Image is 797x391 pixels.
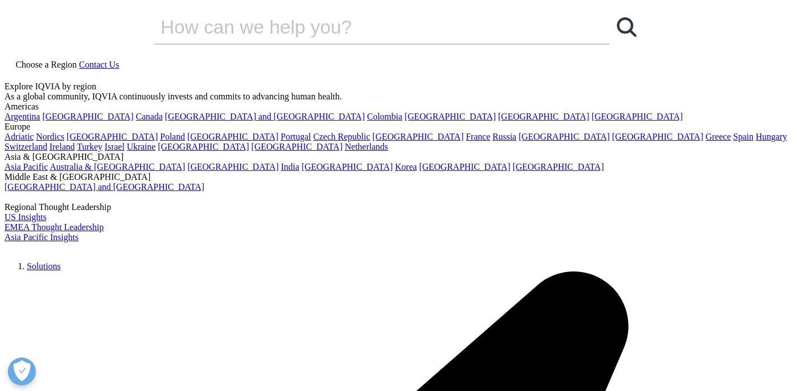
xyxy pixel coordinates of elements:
a: Adriatic [4,132,34,141]
a: Czech Republic [313,132,370,141]
svg: Search [617,17,636,37]
a: Solutions [27,261,60,271]
a: Korea [395,162,417,171]
a: [GEOGRAPHIC_DATA] [498,112,590,121]
a: Australia & [GEOGRAPHIC_DATA] [50,162,185,171]
div: Asia & [GEOGRAPHIC_DATA] [4,152,793,162]
a: [GEOGRAPHIC_DATA] [187,132,279,141]
a: [GEOGRAPHIC_DATA] [67,132,158,141]
div: Europe [4,122,793,132]
a: Switzerland [4,142,47,151]
a: France [466,132,491,141]
a: [GEOGRAPHIC_DATA] [372,132,464,141]
a: Nordics [36,132,64,141]
a: [GEOGRAPHIC_DATA] and [GEOGRAPHIC_DATA] [165,112,365,121]
a: [GEOGRAPHIC_DATA] [404,112,496,121]
a: Netherlands [345,142,388,151]
a: Asia Pacific Insights [4,232,78,242]
a: Ukraine [127,142,156,151]
a: [GEOGRAPHIC_DATA] [158,142,249,151]
a: Hungary [756,132,787,141]
a: [GEOGRAPHIC_DATA] [301,162,393,171]
a: India [281,162,299,171]
a: Contact Us [79,60,119,69]
div: Regional Thought Leadership [4,202,793,212]
button: Open Preferences [8,357,36,385]
span: Choose a Region [16,60,77,69]
a: [GEOGRAPHIC_DATA] [518,132,610,141]
a: Turkey [77,142,102,151]
a: Colombia [367,112,402,121]
a: Portugal [281,132,311,141]
div: As a global community, IQVIA continuously invests and commits to advancing human health. [4,92,793,102]
a: [GEOGRAPHIC_DATA] [592,112,683,121]
a: [GEOGRAPHIC_DATA] [43,112,134,121]
div: Explore IQVIA by region [4,82,793,92]
a: [GEOGRAPHIC_DATA] [513,162,604,171]
a: Israel [105,142,125,151]
div: Middle East & [GEOGRAPHIC_DATA] [4,172,793,182]
a: [GEOGRAPHIC_DATA] [187,162,279,171]
a: EMEA Thought Leadership [4,222,103,232]
a: Search [610,10,643,44]
a: Russia [493,132,517,141]
a: Poland [160,132,185,141]
input: Search [154,10,578,44]
a: Canada [136,112,163,121]
a: Argentina [4,112,40,121]
a: [GEOGRAPHIC_DATA] [251,142,342,151]
a: [GEOGRAPHIC_DATA] [612,132,703,141]
a: Greece [705,132,730,141]
a: US Insights [4,212,46,222]
a: [GEOGRAPHIC_DATA] and [GEOGRAPHIC_DATA] [4,182,204,192]
a: [GEOGRAPHIC_DATA] [419,162,510,171]
a: Spain [733,132,753,141]
a: Asia Pacific [4,162,48,171]
div: Americas [4,102,793,112]
a: Ireland [49,142,74,151]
